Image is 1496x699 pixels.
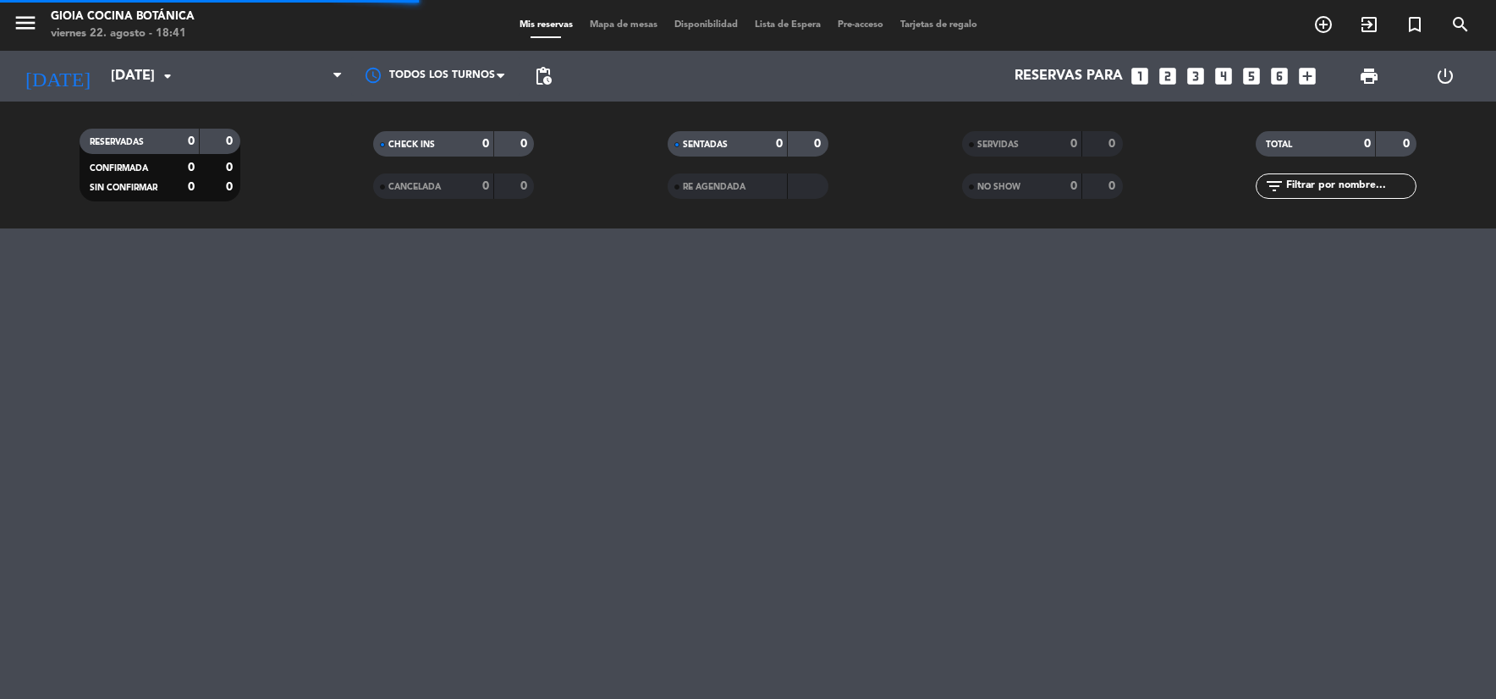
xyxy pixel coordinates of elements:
i: search [1450,14,1471,35]
div: Gioia Cocina Botánica [51,8,195,25]
input: Filtrar por nombre... [1284,177,1416,195]
span: print [1359,66,1379,86]
strong: 0 [188,135,195,147]
span: Mis reservas [511,20,581,30]
i: filter_list [1264,176,1284,196]
span: Pre-acceso [829,20,892,30]
strong: 0 [520,180,531,192]
i: looks_one [1129,65,1151,87]
strong: 0 [1070,138,1077,150]
i: arrow_drop_down [157,66,178,86]
i: looks_5 [1240,65,1262,87]
strong: 0 [226,162,236,173]
i: looks_4 [1213,65,1235,87]
span: Disponibilidad [666,20,746,30]
span: Mapa de mesas [581,20,666,30]
span: SERVIDAS [977,140,1019,149]
span: SIN CONFIRMAR [90,184,157,192]
span: CONFIRMADA [90,164,148,173]
strong: 0 [1364,138,1371,150]
div: LOG OUT [1407,51,1483,102]
i: looks_two [1157,65,1179,87]
strong: 0 [482,180,489,192]
i: [DATE] [13,58,102,95]
i: add_circle_outline [1313,14,1334,35]
button: menu [13,10,38,41]
span: Lista de Espera [746,20,829,30]
i: menu [13,10,38,36]
span: pending_actions [533,66,553,86]
span: CHECK INS [388,140,435,149]
span: CANCELADA [388,183,441,191]
strong: 0 [226,135,236,147]
strong: 0 [776,138,783,150]
strong: 0 [814,138,824,150]
i: power_settings_new [1435,66,1455,86]
strong: 0 [226,181,236,193]
strong: 0 [1108,180,1119,192]
span: Reservas para [1015,69,1123,85]
span: Tarjetas de regalo [892,20,986,30]
i: turned_in_not [1405,14,1425,35]
div: viernes 22. agosto - 18:41 [51,25,195,42]
strong: 0 [188,162,195,173]
i: exit_to_app [1359,14,1379,35]
strong: 0 [188,181,195,193]
strong: 0 [1403,138,1413,150]
strong: 0 [482,138,489,150]
span: RE AGENDADA [683,183,745,191]
span: RESERVADAS [90,138,144,146]
strong: 0 [1108,138,1119,150]
i: add_box [1296,65,1318,87]
i: looks_3 [1185,65,1207,87]
strong: 0 [520,138,531,150]
strong: 0 [1070,180,1077,192]
span: SENTADAS [683,140,728,149]
span: NO SHOW [977,183,1020,191]
i: looks_6 [1268,65,1290,87]
span: TOTAL [1266,140,1292,149]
